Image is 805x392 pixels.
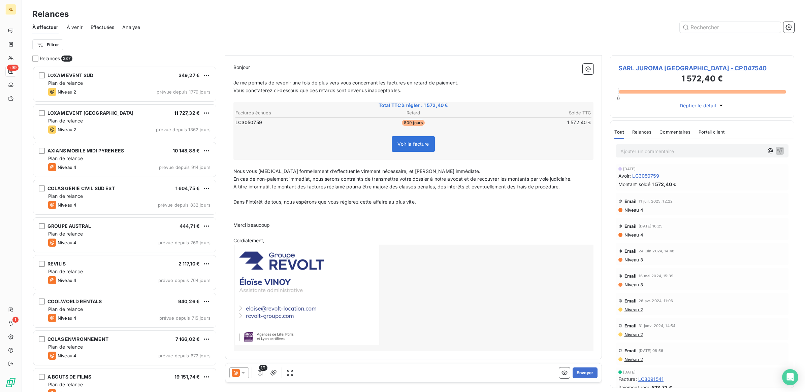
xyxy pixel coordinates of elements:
[159,315,211,321] span: prévue depuis 715 jours
[618,181,651,188] span: Montant soldé
[618,64,786,73] span: SARL JUROMA [GEOGRAPHIC_DATA] - CP047540
[618,384,651,391] span: Paiement reçu
[233,184,560,189] span: A titre informatif, le montant des factures réclamé pourra être majoré des clauses pénales, des i...
[67,24,83,31] span: À venir
[48,155,83,161] span: Plan de relance
[233,168,481,174] span: Nous vous [MEDICAL_DATA] formellement d’effectuer le virement nécessaire, et [PERSON_NAME] immédi...
[624,223,637,229] span: Email
[58,127,76,132] span: Niveau 2
[233,199,416,205] span: Dans l’intérêt de tous, nous espérons que vous règlerez cette affaire au plus vite.
[624,323,637,328] span: Email
[624,307,643,312] span: Niveau 2
[174,374,200,380] span: 19 151,74 €
[47,185,115,191] span: COLAS GENIE CIVIL SUD EST
[233,64,250,70] span: Bonjour
[632,172,659,179] span: LC3050759
[623,370,636,374] span: [DATE]
[58,240,76,245] span: Niveau 4
[354,109,473,116] th: Retard
[32,39,63,50] button: Filtrer
[180,223,200,229] span: 444,71 €
[639,274,673,278] span: 16 mai 2024, 15:39
[47,261,66,266] span: REVILIS
[618,376,637,383] span: Facture :
[58,165,76,170] span: Niveau 4
[48,80,83,86] span: Plan de relance
[40,55,60,62] span: Relances
[624,273,637,279] span: Email
[618,172,631,179] span: Avoir :
[48,231,83,237] span: Plan de relance
[58,202,76,208] span: Niveau 4
[397,141,429,147] span: Voir la facture
[624,282,643,287] span: Niveau 3
[473,109,592,116] th: Solde TTC
[782,369,798,385] div: Open Intercom Messenger
[639,324,675,328] span: 31 janv. 2024, 14:54
[158,202,211,208] span: prévue depuis 832 jours
[678,102,727,109] button: Déplier le détail
[623,167,636,171] span: [DATE]
[47,110,133,116] span: LOXAM EVENT [GEOGRAPHIC_DATA]
[91,24,115,31] span: Effectuées
[175,336,200,342] span: 7 166,02 €
[624,257,643,262] span: Niveau 3
[624,248,637,254] span: Email
[47,336,108,342] span: COLAS ENVIRONNEMENT
[159,165,211,170] span: prévue depuis 914 jours
[639,199,673,203] span: 11 juil. 2025, 12:22
[12,317,19,323] span: 1
[5,4,16,15] div: RL
[47,223,91,229] span: GROUPE AUSTRAL
[652,181,676,188] span: 1 572,40 €
[617,96,620,101] span: 0
[158,353,211,358] span: prévue depuis 672 jours
[157,89,211,95] span: prévue depuis 1779 jours
[179,261,200,266] span: 2 117,10 €
[638,376,664,383] span: LC3091541
[624,232,643,238] span: Niveau 4
[618,73,786,86] h3: 1 572,40 €
[573,367,597,378] button: Envoyer
[624,332,643,337] span: Niveau 2
[179,72,200,78] span: 349,27 €
[178,298,200,304] span: 940,26 €
[233,80,459,85] span: Je me permets de revenir une fois de plus vers vous concernant les factures en retard de paiement.
[624,207,643,213] span: Niveau 4
[158,278,211,283] span: prévue depuis 764 jours
[652,384,672,391] span: 813,72 €
[235,119,262,126] span: LC3050759
[122,24,140,31] span: Analyse
[32,8,69,20] h3: Relances
[624,348,637,353] span: Email
[233,238,265,243] span: Cordialement,
[58,278,76,283] span: Niveau 4
[233,176,572,182] span: En cas de non-paiement immédiat, nous serons contraints de transmettre votre dossier à notre avoc...
[659,129,690,135] span: Commentaires
[5,377,16,388] img: Logo LeanPay
[639,349,663,353] span: [DATE] 08:56
[639,249,674,253] span: 24 juin 2024, 14:48
[175,185,200,191] span: 1 604,75 €
[614,129,624,135] span: Tout
[174,110,200,116] span: 11 727,32 €
[233,222,270,228] span: Merci beaucoup
[47,374,91,380] span: A BOUTS DE FILMS
[32,24,59,31] span: À effectuer
[58,353,76,358] span: Niveau 4
[48,118,83,123] span: Plan de relance
[48,269,83,274] span: Plan de relance
[156,127,211,132] span: prévue depuis 1362 jours
[7,65,19,71] span: +99
[234,102,592,109] span: Total TTC à régler : 1 572,40 €
[259,365,267,371] span: 1/1
[632,129,651,135] span: Relances
[47,148,124,153] span: AXIANS MOBILE MIDI PYRENEES
[402,120,425,126] span: 809 jours
[624,357,643,362] span: Niveau 2
[61,56,72,62] span: 237
[158,240,211,245] span: prévue depuis 769 jours
[48,382,83,387] span: Plan de relance
[235,109,354,116] th: Factures échues
[48,193,83,199] span: Plan de relance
